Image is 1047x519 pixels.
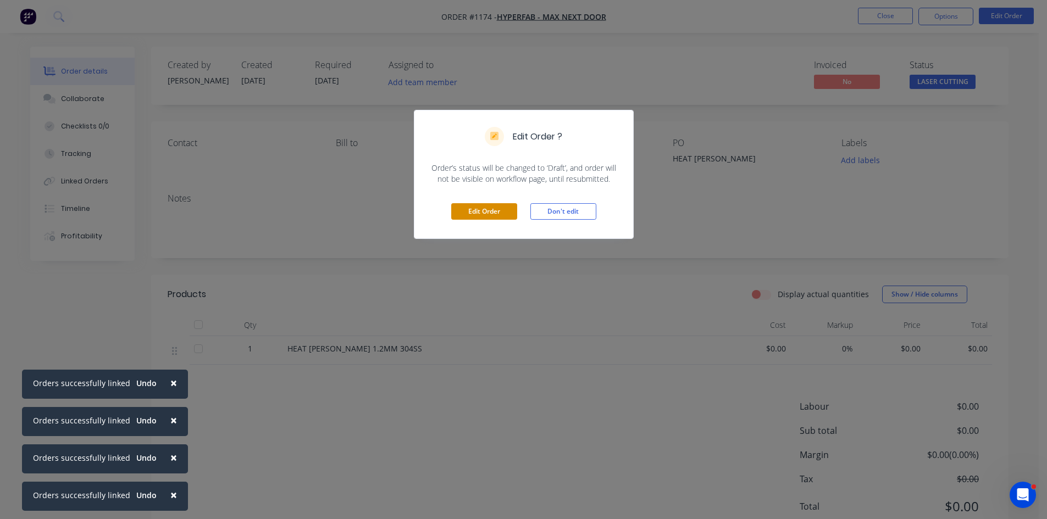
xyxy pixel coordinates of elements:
[33,377,130,389] div: Orders successfully linked
[451,203,517,220] button: Edit Order
[170,412,177,428] span: ×
[170,375,177,390] span: ×
[159,370,188,396] button: Close
[159,407,188,433] button: Close
[159,482,188,508] button: Close
[159,444,188,471] button: Close
[530,203,596,220] button: Don't edit
[130,487,163,504] button: Undo
[33,452,130,464] div: Orders successfully linked
[170,450,177,465] span: ×
[33,415,130,426] div: Orders successfully linked
[428,163,620,185] span: Order’s status will be changed to ‘Draft’, and order will not be visible on workflow page, until ...
[1010,482,1036,508] iframe: Intercom live chat
[513,130,562,143] h5: Edit Order ?
[130,412,163,429] button: Undo
[33,489,130,501] div: Orders successfully linked
[130,450,163,466] button: Undo
[170,487,177,503] span: ×
[130,375,163,392] button: Undo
